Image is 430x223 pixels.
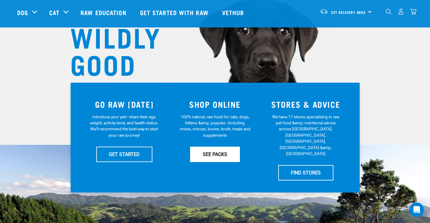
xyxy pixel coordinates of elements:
span: Set Delivery Area [331,11,366,13]
div: Open Intercom Messenger [409,202,424,217]
a: Dog [17,8,28,17]
a: SEE PACKS [190,147,240,162]
a: GET STARTED [96,147,152,162]
h3: GO RAW [DATE] [83,100,166,109]
a: Cat [49,8,59,17]
h1: WILDLY GOOD NUTRITION [70,23,191,104]
img: van-moving.png [320,9,328,14]
a: Vethub [216,0,252,24]
a: Get started with Raw [134,0,216,24]
h3: SHOP ONLINE [173,100,257,109]
p: Introduce your pet—share their age, weight, activity level, and health status. We'll recommend th... [89,114,160,139]
img: home-icon-1@2x.png [386,9,391,14]
img: home-icon@2x.png [410,8,416,15]
p: We have 17 stores specialising in raw pet food &amp; nutritional advice across [GEOGRAPHIC_DATA],... [270,114,341,157]
a: Raw Education [75,0,134,24]
p: 100% natural, raw food for cats, dogs, kittens &amp; puppies. Including mixes, minces, bones, bro... [180,114,250,139]
h3: STORES & ADVICE [264,100,348,109]
a: FIND STORES [278,165,333,180]
img: user.png [398,8,404,15]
